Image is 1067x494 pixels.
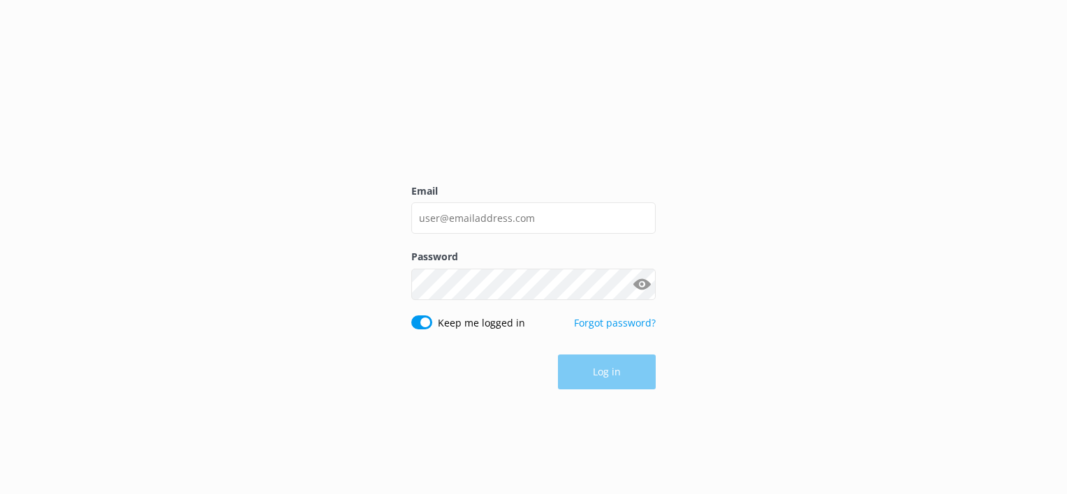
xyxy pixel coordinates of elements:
[628,270,656,298] button: Show password
[411,184,656,199] label: Email
[411,249,656,264] label: Password
[411,202,656,234] input: user@emailaddress.com
[438,315,525,331] label: Keep me logged in
[574,316,656,329] a: Forgot password?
